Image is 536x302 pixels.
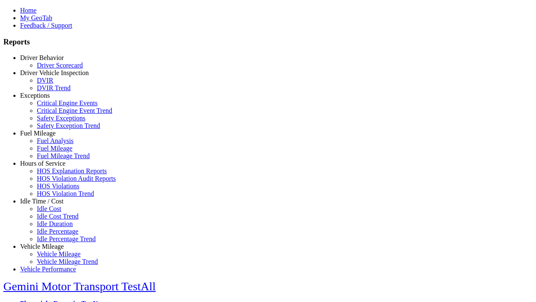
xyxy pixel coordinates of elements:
[20,7,36,14] a: Home
[20,160,65,167] a: Hours of Service
[3,37,533,47] h3: Reports
[37,258,98,265] a: Vehicle Mileage Trend
[3,280,156,293] a: Gemini Motor Transport TestAll
[37,228,78,235] a: Idle Percentage
[20,69,89,76] a: Driver Vehicle Inspection
[20,14,52,21] a: My GeoTab
[37,62,83,69] a: Driver Scorecard
[37,213,79,220] a: Idle Cost Trend
[20,243,64,250] a: Vehicle Mileage
[37,122,100,129] a: Safety Exception Trend
[37,115,85,122] a: Safety Exceptions
[37,145,72,152] a: Fuel Mileage
[37,84,70,91] a: DVIR Trend
[20,198,64,205] a: Idle Time / Cost
[37,235,95,242] a: Idle Percentage Trend
[37,77,53,84] a: DVIR
[37,205,61,212] a: Idle Cost
[20,130,56,137] a: Fuel Mileage
[37,220,73,227] a: Idle Duration
[37,99,98,107] a: Critical Engine Events
[37,250,80,258] a: Vehicle Mileage
[37,175,116,182] a: HOS Violation Audit Reports
[37,190,94,197] a: HOS Violation Trend
[37,167,107,174] a: HOS Explanation Reports
[20,266,76,273] a: Vehicle Performance
[37,107,112,114] a: Critical Engine Event Trend
[20,92,50,99] a: Exceptions
[20,22,72,29] a: Feedback / Support
[37,152,90,159] a: Fuel Mileage Trend
[20,54,64,61] a: Driver Behavior
[37,137,74,144] a: Fuel Analysis
[37,182,79,190] a: HOS Violations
